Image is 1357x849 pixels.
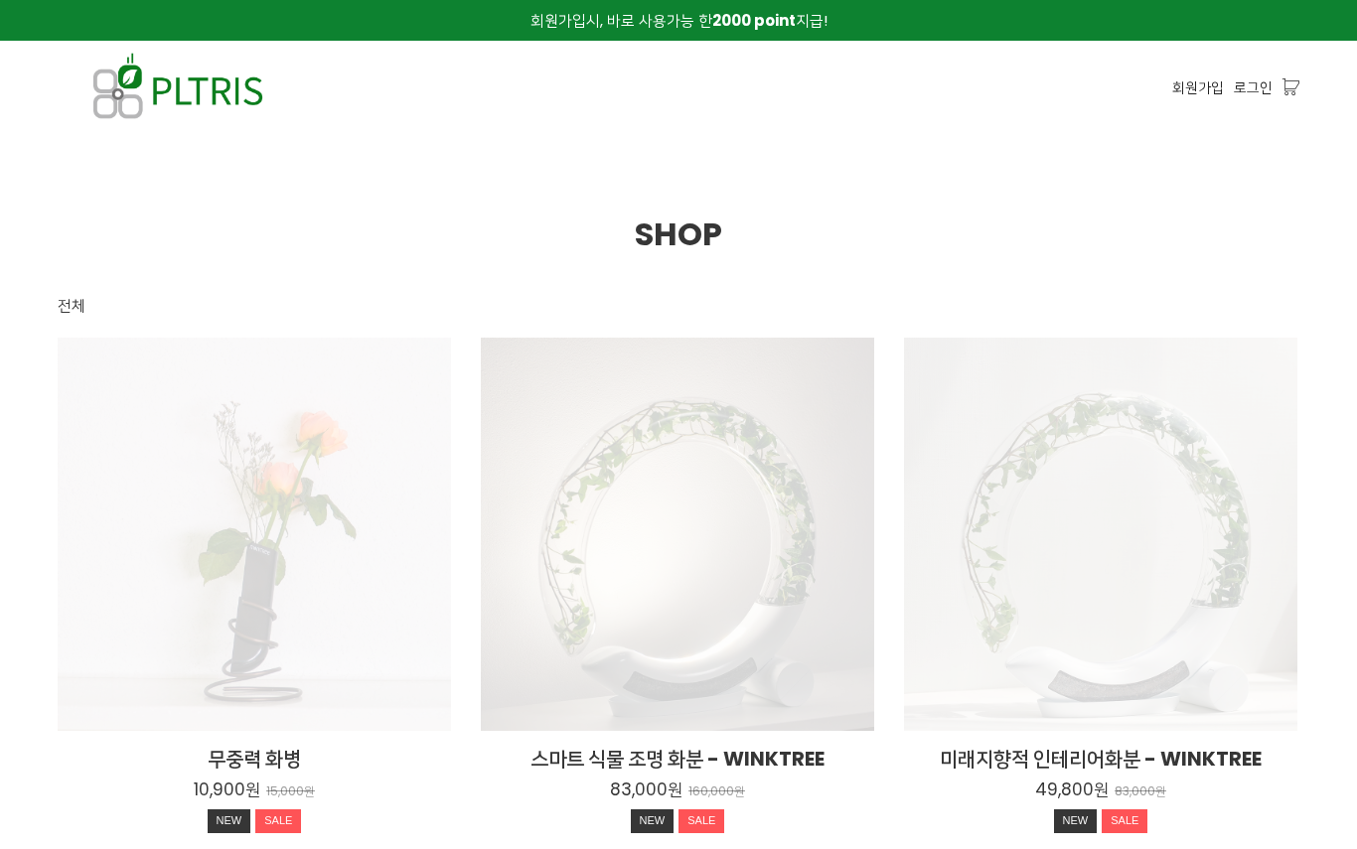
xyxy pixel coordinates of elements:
[1035,778,1109,800] p: 49,800원
[266,784,315,799] p: 15,000원
[58,745,451,838] a: 무중력 화병 10,900원 15,000원 NEWSALE
[904,745,1297,773] h2: 미래지향적 인테리어화분 - WINKTREE
[635,212,722,256] span: SHOP
[904,745,1297,838] a: 미래지향적 인테리어화분 - WINKTREE 49,800원 83,000원 NEWSALE
[481,745,874,773] h2: 스마트 식물 조명 화분 - WINKTREE
[208,809,251,833] div: NEW
[481,745,874,838] a: 스마트 식물 조명 화분 - WINKTREE 83,000원 160,000원 NEWSALE
[712,10,796,31] strong: 2000 point
[1054,809,1098,833] div: NEW
[1234,76,1273,98] a: 로그인
[1115,784,1166,799] p: 83,000원
[631,809,675,833] div: NEW
[194,778,260,800] p: 10,900원
[610,778,682,800] p: 83,000원
[678,809,724,833] div: SALE
[58,294,85,318] div: 전체
[1102,809,1147,833] div: SALE
[530,10,828,31] span: 회원가입시, 바로 사용가능 한 지급!
[255,809,301,833] div: SALE
[58,745,451,773] h2: 무중력 화병
[1172,76,1224,98] a: 회원가입
[688,784,745,799] p: 160,000원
